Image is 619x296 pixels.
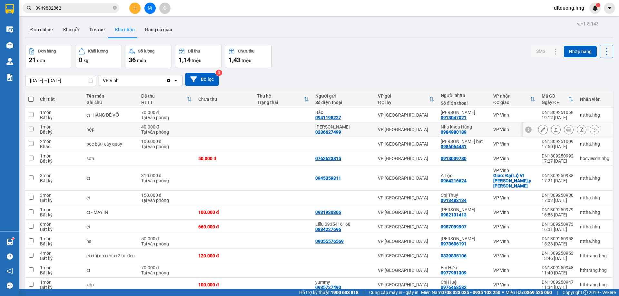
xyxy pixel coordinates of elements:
[40,251,80,256] div: 4 món
[557,289,558,296] span: |
[7,282,13,289] span: message
[5,4,14,14] img: logo-vxr
[238,49,254,53] div: Chưa thu
[315,280,372,285] div: yummy
[86,224,135,229] div: ct
[315,285,341,290] div: 0935727490
[493,224,535,229] div: VP Vinh
[40,153,80,158] div: 1 món
[148,6,152,10] span: file-add
[257,93,304,99] div: Thu hộ
[441,198,467,203] div: 0913483134
[113,6,117,10] span: close-circle
[198,282,250,287] div: 100.000 đ
[441,144,467,149] div: 0986064481
[179,56,191,64] span: 1,14
[40,285,80,290] div: Bất kỳ
[441,224,467,229] div: 0987099907
[493,210,535,215] div: VP Vinh
[542,198,574,203] div: 17:02 [DATE]
[103,77,119,84] div: VP Vinh
[162,6,167,10] span: aim
[86,100,135,105] div: Ghi chú
[542,285,574,290] div: 11:34 [DATE]
[141,178,192,183] div: Tại văn phòng
[159,3,171,14] button: aim
[580,195,609,200] div: nttha.hhg
[35,5,112,12] input: Tìm tên, số ĐT hoặc mã đơn
[40,270,80,275] div: Bất kỳ
[86,93,135,99] div: Tên món
[198,97,250,102] div: Chưa thu
[86,195,135,200] div: ct
[198,210,250,215] div: 100.000 đ
[7,253,13,260] span: question-circle
[141,93,187,99] div: Đã thu
[315,210,341,215] div: 0931930306
[542,241,574,246] div: 15:23 [DATE]
[493,141,535,147] div: VP Vinh
[580,282,609,287] div: hthtrang.hhg
[241,58,251,63] span: triệu
[441,178,467,183] div: 0964216624
[441,193,487,198] div: Chị Thuỷ
[141,124,192,129] div: 40.000 đ
[580,112,609,118] div: nttha.hhg
[538,125,548,134] div: Sửa đơn hàng
[138,91,195,108] th: Toggle SortBy
[542,178,574,183] div: 17:21 [DATE]
[188,49,200,53] div: Đã thu
[141,144,192,149] div: Tại văn phòng
[315,239,344,244] div: 09055576569
[315,129,341,135] div: 0236627499
[549,4,589,12] span: dltduong.hhg
[583,290,588,295] span: copyright
[79,56,82,64] span: 0
[141,173,192,178] div: 310.000 đ
[542,270,574,275] div: 11:40 [DATE]
[441,124,487,129] div: Nha khoa Hùng
[137,58,146,63] span: món
[378,195,434,200] div: VP [GEOGRAPHIC_DATA]
[141,270,192,275] div: Tại văn phòng
[86,112,135,118] div: ct -HÀNG DỄ VỠ
[538,91,577,108] th: Toggle SortBy
[141,110,192,115] div: 70.000 đ
[144,3,156,14] button: file-add
[84,58,88,63] span: kg
[441,173,487,178] div: A Lộc
[580,176,609,181] div: nttha.hhg
[375,91,437,108] th: Toggle SortBy
[315,115,341,120] div: 0941198227
[378,224,434,229] div: VP [GEOGRAPHIC_DATA]
[315,93,372,99] div: Người gửi
[580,141,609,147] div: nttha.hhg
[441,236,487,241] div: Hồ Bá Thế
[40,158,80,164] div: Bất kỳ
[58,22,84,37] button: Kho gửi
[542,236,574,241] div: DN1309250958
[378,156,434,161] div: VP [GEOGRAPHIC_DATA]
[542,173,574,178] div: DN1309250988
[441,280,487,285] div: Chị Huệ
[580,253,609,258] div: hthtrang.hhg
[363,289,364,296] span: |
[551,125,561,134] div: Giao hàng
[441,207,487,212] div: Anh Khoa.
[490,91,538,108] th: Toggle SortBy
[542,115,574,120] div: 19:12 [DATE]
[166,78,171,83] svg: Clear value
[141,129,192,135] div: Tại văn phòng
[141,193,192,198] div: 150.000 đ
[40,222,80,227] div: 6 món
[441,156,467,161] div: 0913009780
[378,100,429,105] div: ĐC lấy
[12,238,14,240] sup: 1
[86,268,135,273] div: ct
[7,268,13,274] span: notification
[40,227,80,232] div: Bất kỳ
[378,268,434,273] div: VP [GEOGRAPHIC_DATA]
[542,93,568,99] div: Mã GD
[192,58,201,63] span: triệu
[531,45,550,57] button: SMS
